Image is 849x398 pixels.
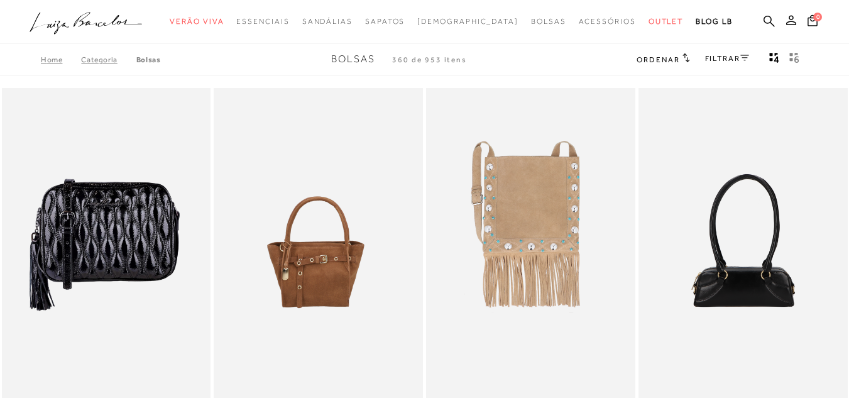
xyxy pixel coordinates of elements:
span: Ordenar [637,55,679,64]
a: BLOG LB [696,10,732,33]
a: noSubCategoriesText [170,10,224,33]
span: Acessórios [579,17,636,26]
a: noSubCategoriesText [365,10,405,33]
a: Bolsas [136,55,161,64]
span: Sandálias [302,17,353,26]
button: 0 [804,14,821,31]
a: FILTRAR [705,54,749,63]
span: [DEMOGRAPHIC_DATA] [417,17,518,26]
span: Verão Viva [170,17,224,26]
button: gridText6Desc [786,52,803,68]
a: noSubCategoriesText [417,10,518,33]
span: Bolsas [331,53,375,65]
a: noSubCategoriesText [649,10,684,33]
a: noSubCategoriesText [236,10,289,33]
span: 0 [813,13,822,21]
span: BLOG LB [696,17,732,26]
button: Mostrar 4 produtos por linha [765,52,783,68]
a: noSubCategoriesText [579,10,636,33]
span: Outlet [649,17,684,26]
a: Categoria [81,55,136,64]
a: Home [41,55,81,64]
a: noSubCategoriesText [302,10,353,33]
span: Essenciais [236,17,289,26]
span: 360 de 953 itens [392,55,467,64]
span: Sapatos [365,17,405,26]
span: Bolsas [531,17,566,26]
a: noSubCategoriesText [531,10,566,33]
